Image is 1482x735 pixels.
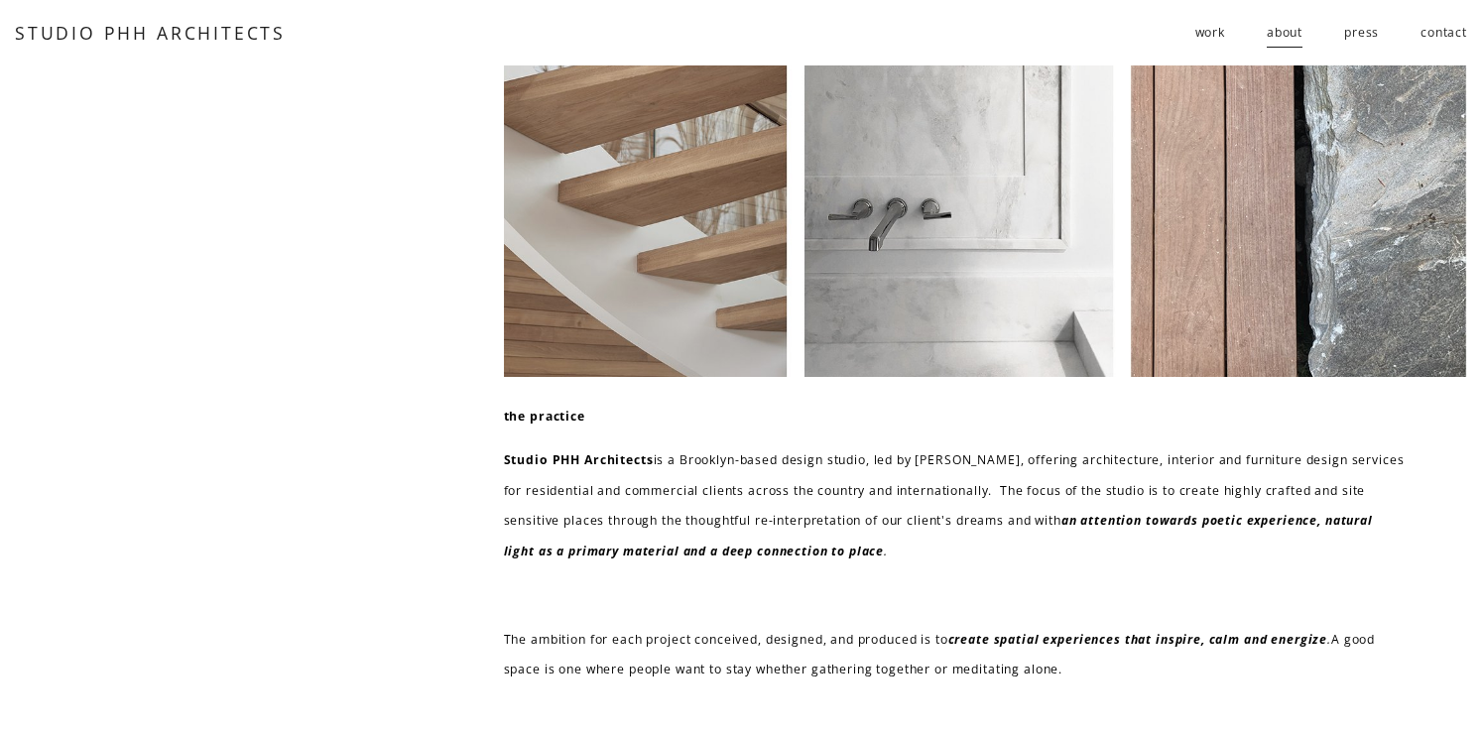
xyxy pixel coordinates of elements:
strong: the practice [504,408,585,425]
strong: Studio PHH Architects [504,451,654,468]
em: . [1327,631,1331,648]
span: work [1195,18,1225,49]
a: press [1344,16,1379,49]
a: contact [1420,16,1467,49]
em: an attention towards poetic experience, natural light as a primary material and a deep connection... [504,512,1377,559]
em: . [884,543,888,559]
a: folder dropdown [1195,16,1225,49]
em: create spatial experiences that inspire, calm and energize [948,631,1328,648]
p: is a Brooklyn-based design studio, led by [PERSON_NAME], offering architecture, interior and furn... [504,445,1407,566]
p: The ambition for each project conceived, designed, and produced is to A good space is one where p... [504,625,1407,685]
a: STUDIO PHH ARCHITECTS [15,21,286,45]
a: about [1267,16,1302,49]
